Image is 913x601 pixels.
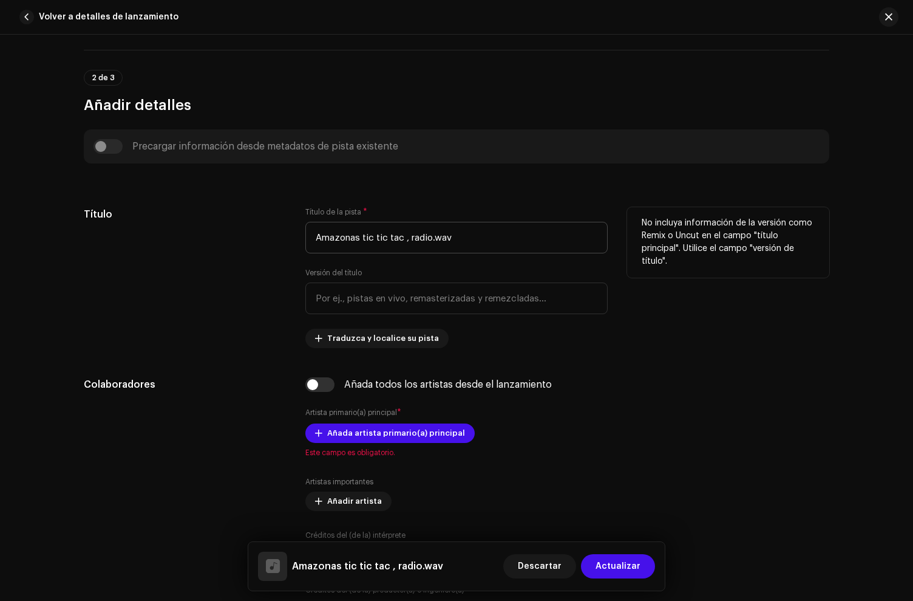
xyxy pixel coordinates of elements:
span: Descartar [518,554,562,579]
label: Título de la pista [305,207,367,217]
button: Descartar [503,554,576,579]
button: Añadir artista [305,492,392,511]
button: Añada artista primario(a) principal [305,424,475,443]
label: Versión del título [305,268,362,278]
input: Ingrese el nombre de la pista [305,222,608,253]
label: Artistas importantes [305,477,373,487]
h5: Colaboradores [84,377,286,392]
button: Actualizar [581,554,655,579]
input: Por ej., pistas en vivo, remasterizadas y remezcladas... [305,283,608,314]
div: Añada todos los artistas desde el lanzamiento [344,380,552,390]
h5: Título [84,207,286,222]
span: Actualizar [596,554,640,579]
h3: Añadir detalles [84,95,829,115]
small: Artista primario(a) principal [305,409,397,416]
span: Traduzca y localice su pista [327,326,439,351]
button: Traduzca y localice su pista [305,329,449,348]
label: Créditos del (de la) intérprete [305,531,406,540]
h5: Amazonas tic tic tac , radio.wav [292,559,443,574]
p: No incluya información de la versión como Remix o Uncut en el campo "título principal". Utilice e... [642,217,815,268]
span: Añadir artista [327,489,382,513]
span: Añada artista primario(a) principal [327,421,465,445]
span: Este campo es obligatorio. [305,448,608,458]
